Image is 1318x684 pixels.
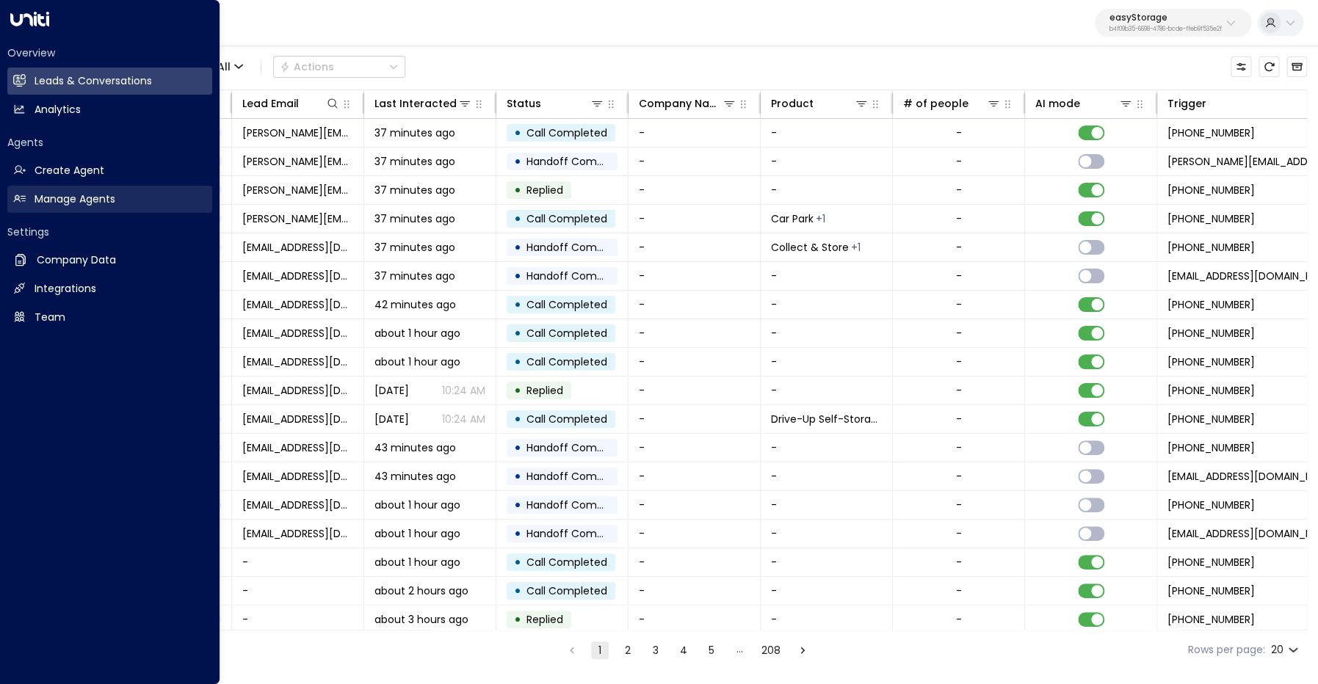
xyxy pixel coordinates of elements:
nav: pagination navigation [562,641,812,659]
div: • [514,206,521,231]
span: +16193456880 [1167,583,1255,598]
div: - [956,498,962,512]
a: Manage Agents [7,186,212,213]
div: • [514,178,521,203]
span: 37 minutes ago [374,154,455,169]
td: - [629,262,761,290]
span: douglas@makesbury.intheownnet.com [242,183,353,197]
div: • [514,464,521,489]
button: easyStorageb4f09b35-6698-4786-bcde-ffeb9f535e2f [1095,9,1251,37]
a: Team [7,304,212,331]
span: ChristineAlthiaRL@icloud.com [242,440,353,455]
span: Call Completed [526,583,607,598]
button: Actions [273,56,405,78]
td: - [629,348,761,376]
button: Go to next page [794,641,811,659]
div: Status [507,95,541,112]
span: 37 minutes ago [374,269,455,283]
span: +447312262567 [1167,498,1255,512]
div: … [731,641,748,659]
span: Handoff Completed [526,440,630,455]
span: +16193456880 [1167,612,1255,627]
button: Archived Leads [1286,57,1307,77]
span: douglas@makesbury.intheownnet.com [242,154,353,169]
span: tammypel@yowl.com [242,240,353,255]
td: - [629,291,761,319]
span: tammypel@yowl.com [242,354,353,369]
span: tammypel@yowl.com [242,412,353,426]
div: - [956,297,962,312]
span: tammypel@yowl.com [242,326,353,341]
td: - [761,348,893,376]
div: Button group with a nested menu [273,56,405,78]
span: Refresh [1259,57,1279,77]
span: 37 minutes ago [374,211,455,226]
span: Drive-Up Self-Storage [771,412,882,426]
div: - [956,240,962,255]
div: - [956,125,962,140]
span: about 1 hour ago [374,326,460,341]
span: tammypel@yowl.com [242,383,353,398]
div: Drive-Up Self-Storage [816,211,825,226]
p: 10:24 AM [442,412,485,426]
span: +447384961816 [1167,240,1255,255]
button: Go to page 208 [758,641,783,659]
span: 37 minutes ago [374,125,455,140]
h2: Analytics [35,102,81,117]
span: about 3 hours ago [374,612,468,627]
div: - [956,211,962,226]
span: douglas@makesbury.intheownnet.com [242,211,353,226]
h2: Agents [7,135,212,150]
span: Call Completed [526,354,607,369]
span: Handoff Completed [526,269,630,283]
td: - [629,376,761,404]
span: 43 minutes ago [374,440,456,455]
div: Product [771,95,869,112]
td: - [629,148,761,175]
td: - [629,491,761,519]
span: Call Completed [526,211,607,226]
td: - [761,462,893,490]
td: - [629,205,761,233]
span: +447384961816 [1167,354,1255,369]
td: - [761,605,893,633]
span: +447384961816 [1167,383,1255,398]
span: +447949614019 [1167,125,1255,140]
span: All [217,61,231,73]
button: Go to page 3 [647,641,665,659]
span: about 1 hour ago [374,498,460,512]
div: Trigger [1167,95,1206,112]
span: Replied [526,183,563,197]
td: - [232,605,364,633]
td: - [629,577,761,605]
span: email.osu@yahoo.com [242,526,353,541]
label: Rows per page: [1188,642,1265,658]
span: +447384961816 [1167,412,1255,426]
span: 37 minutes ago [374,183,455,197]
td: - [761,577,893,605]
span: Yesterday [374,383,409,398]
td: - [761,548,893,576]
td: - [629,233,761,261]
td: - [761,176,893,204]
td: - [761,319,893,347]
h2: Company Data [37,252,116,268]
div: • [514,263,521,288]
td: - [761,291,893,319]
span: Yesterday [374,412,409,426]
div: AI mode [1035,95,1080,112]
div: • [514,292,521,317]
h2: Integrations [35,281,96,296]
span: Handoff Completed [526,240,630,255]
div: - [956,354,962,369]
span: 37 minutes ago [374,240,455,255]
div: • [514,149,521,174]
td: - [761,119,893,147]
div: • [514,120,521,145]
span: Call Completed [526,412,607,426]
span: +447949614019 [1167,183,1255,197]
span: tammypel@yowl.com [242,297,353,312]
td: - [629,548,761,576]
div: - [956,526,962,541]
div: • [514,435,521,460]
